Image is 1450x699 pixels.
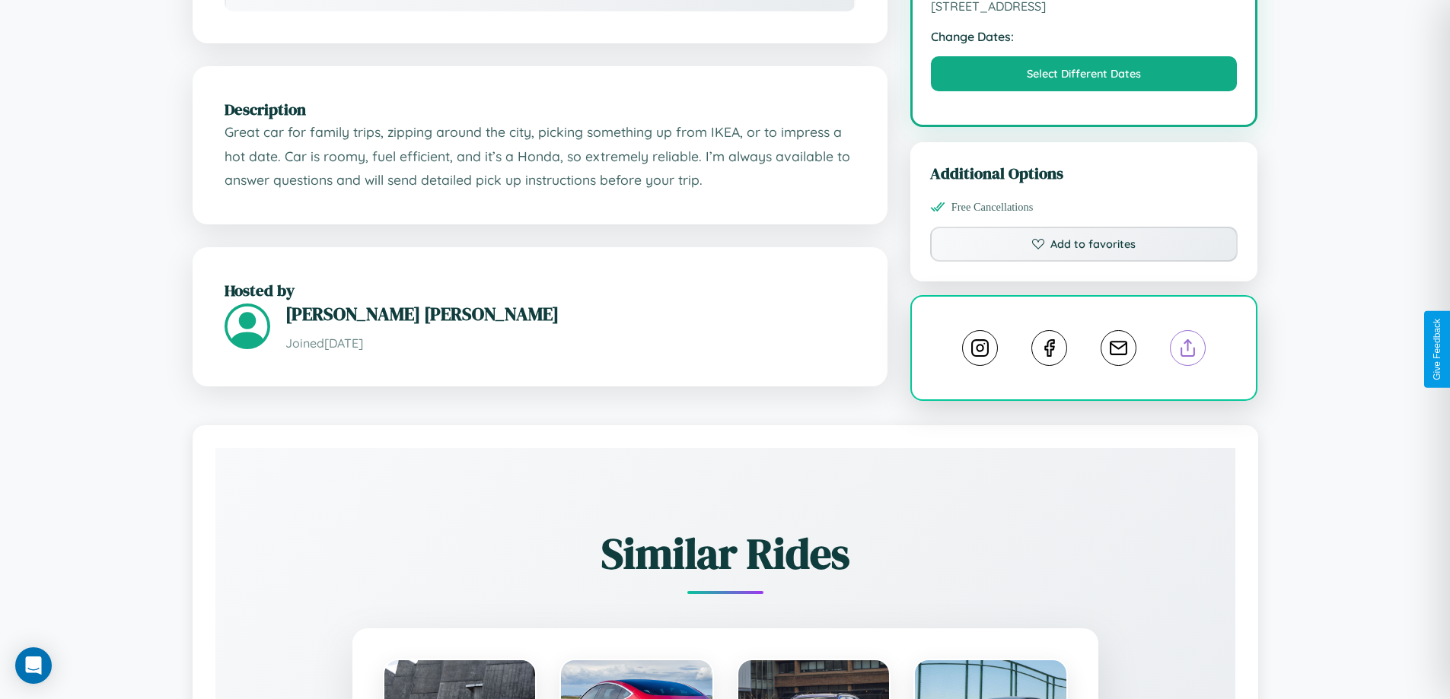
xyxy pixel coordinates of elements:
h2: Similar Rides [269,524,1182,583]
h2: Hosted by [225,279,856,301]
button: Select Different Dates [931,56,1238,91]
strong: Change Dates: [931,29,1238,44]
div: Open Intercom Messenger [15,647,52,684]
button: Add to favorites [930,227,1238,262]
p: Great car for family trips, zipping around the city, picking something up from IKEA, or to impres... [225,120,856,192]
h2: Description [225,98,856,120]
span: Free Cancellations [951,201,1034,214]
h3: [PERSON_NAME] [PERSON_NAME] [285,301,856,326]
p: Joined [DATE] [285,332,856,354]
h3: Additional Options [930,162,1238,184]
div: Give Feedback [1432,319,1442,380]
